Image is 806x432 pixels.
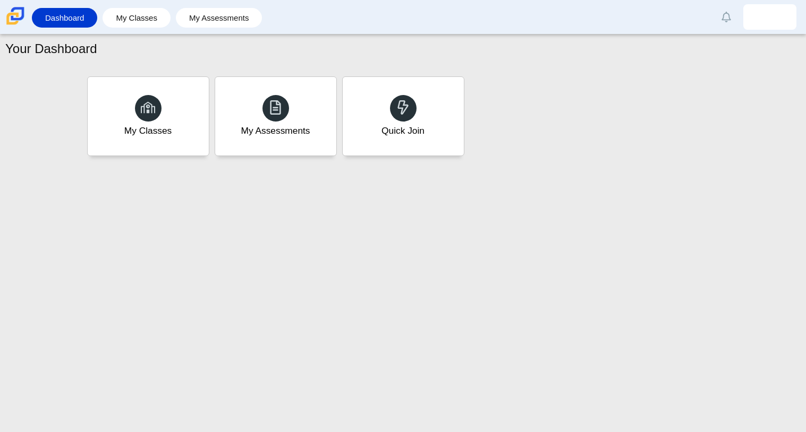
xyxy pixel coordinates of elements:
[4,5,27,27] img: Carmen School of Science & Technology
[743,4,796,30] a: osvaldo.barojassaa.E7oXeJ
[87,76,209,156] a: My Classes
[181,8,257,28] a: My Assessments
[381,124,425,137] div: Quick Join
[4,20,27,29] a: Carmen School of Science & Technology
[761,8,778,25] img: osvaldo.barojassaa.E7oXeJ
[124,124,172,137] div: My Classes
[241,124,310,137] div: My Assessments
[715,5,738,29] a: Alerts
[215,76,337,156] a: My Assessments
[342,76,464,156] a: Quick Join
[5,40,97,58] h1: Your Dashboard
[37,8,92,28] a: Dashboard
[108,8,165,28] a: My Classes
